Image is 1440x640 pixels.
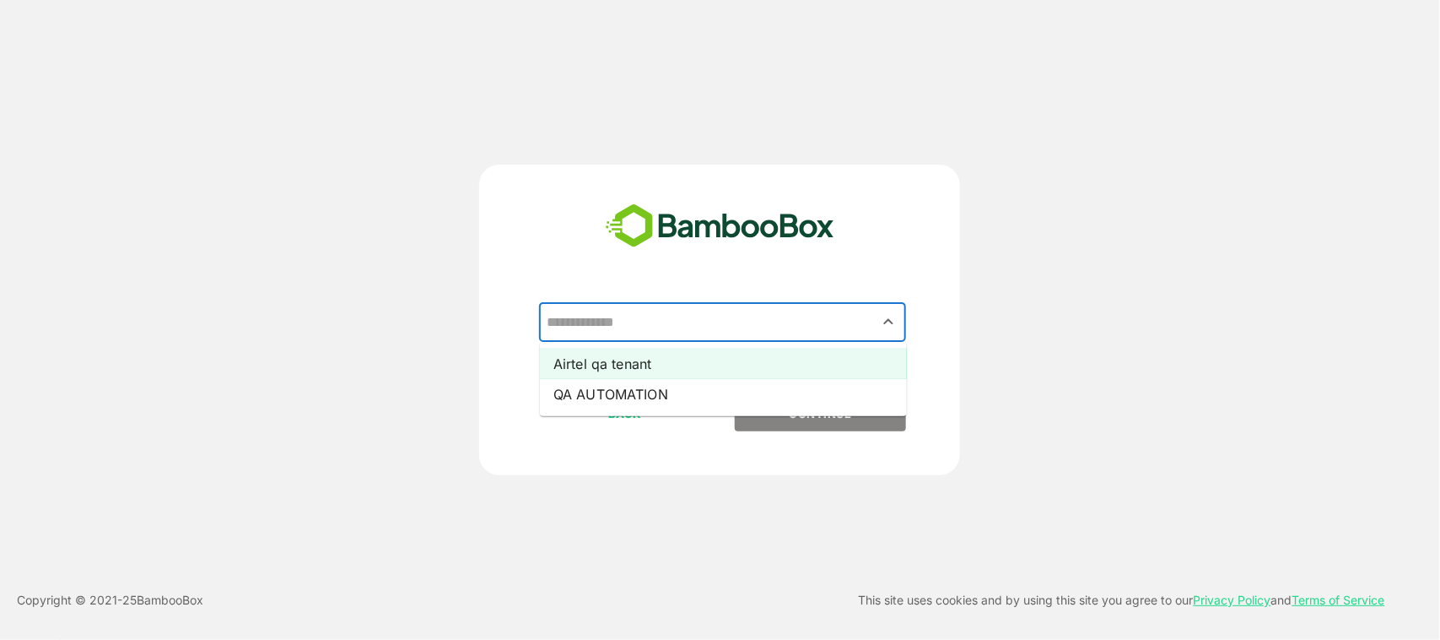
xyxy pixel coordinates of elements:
li: QA AUTOMATION [540,379,907,409]
p: Copyright © 2021- 25 BambooBox [17,590,203,610]
a: Terms of Service [1292,593,1385,607]
p: This site uses cookies and by using this site you agree to our and [859,590,1385,610]
button: Close [877,311,900,334]
li: Airtel qa tenant [540,349,907,379]
img: bamboobox [596,198,844,254]
a: Privacy Policy [1194,593,1271,607]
